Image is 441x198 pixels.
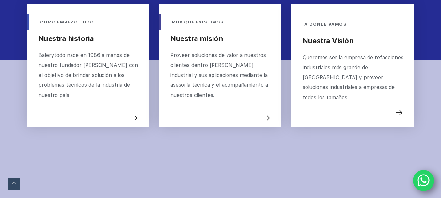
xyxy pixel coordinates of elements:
strong: Nuestra historia [39,34,94,43]
span: CÓMO EMPEZÓ TODO [40,20,94,24]
span: Proveer soluciones de valor a nuestros clientes dentro [PERSON_NAME] industrial y sus aplicacione... [170,52,270,98]
span: POR QUÉ EXISTIMOS [172,20,224,24]
span: A DONDE VAMOS [304,22,346,27]
span: Queremos ser la empresa de refacciones industriales más grande de [GEOGRAPHIC_DATA] y proveer sol... [303,54,405,100]
strong: Nuestra misión [170,34,223,43]
strong: Nuestra Visión [303,37,353,45]
span: Balerytodo nace en 1986 a manos de nuestro fundador [PERSON_NAME] con el objetivo de brindar solu... [39,52,140,98]
a: Ir arriba [8,178,20,190]
a: WhatsApp [413,170,434,191]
